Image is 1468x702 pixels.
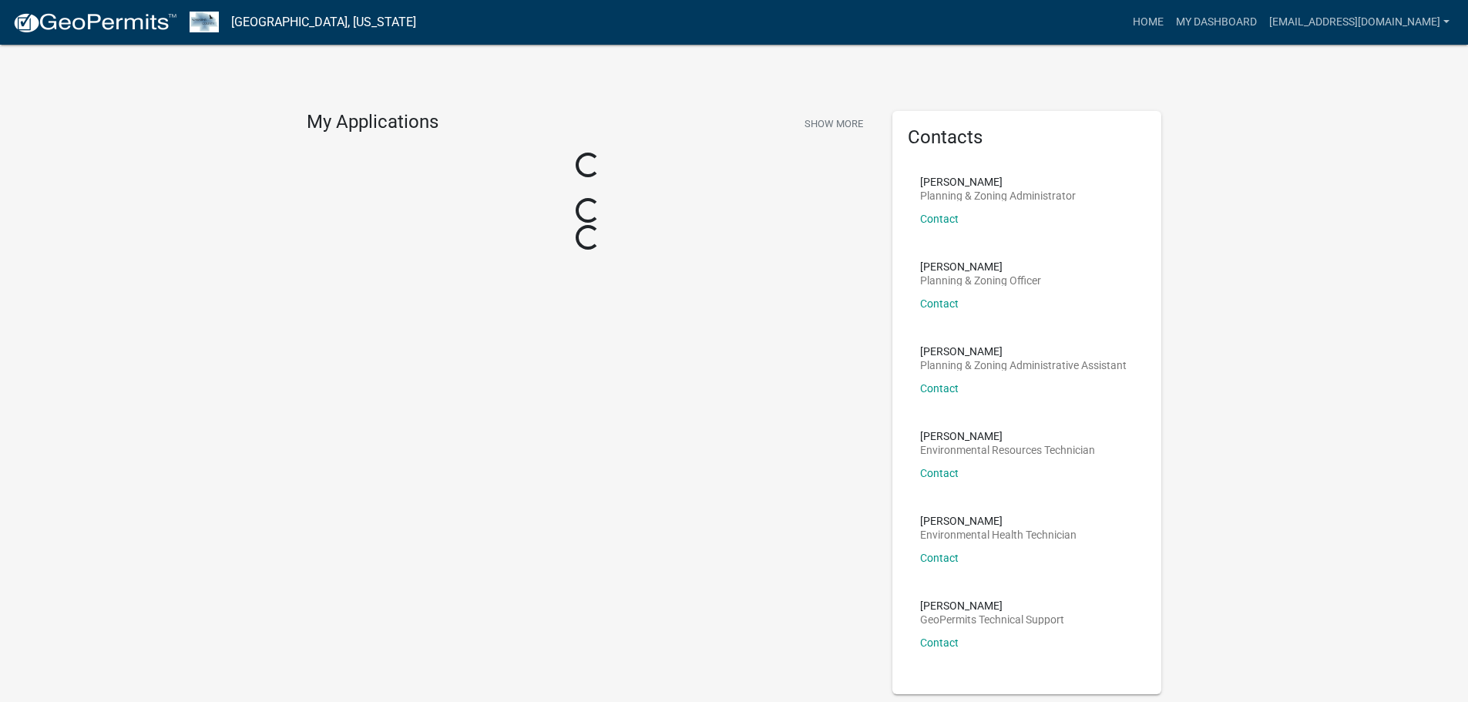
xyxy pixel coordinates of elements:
[920,614,1064,625] p: GeoPermits Technical Support
[231,9,416,35] a: [GEOGRAPHIC_DATA], [US_STATE]
[1127,8,1170,37] a: Home
[920,445,1095,455] p: Environmental Resources Technician
[920,516,1077,526] p: [PERSON_NAME]
[920,600,1064,611] p: [PERSON_NAME]
[920,190,1076,201] p: Planning & Zoning Administrator
[920,261,1041,272] p: [PERSON_NAME]
[920,213,959,225] a: Contact
[920,637,959,649] a: Contact
[920,275,1041,286] p: Planning & Zoning Officer
[920,431,1095,442] p: [PERSON_NAME]
[920,552,959,564] a: Contact
[920,297,959,310] a: Contact
[798,111,869,136] button: Show More
[920,467,959,479] a: Contact
[1263,8,1456,37] a: [EMAIL_ADDRESS][DOMAIN_NAME]
[920,382,959,395] a: Contact
[307,111,438,134] h4: My Applications
[920,529,1077,540] p: Environmental Health Technician
[920,346,1127,357] p: [PERSON_NAME]
[920,360,1127,371] p: Planning & Zoning Administrative Assistant
[1170,8,1263,37] a: My Dashboard
[190,12,219,32] img: Wabasha County, Minnesota
[908,126,1147,149] h5: Contacts
[920,176,1076,187] p: [PERSON_NAME]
